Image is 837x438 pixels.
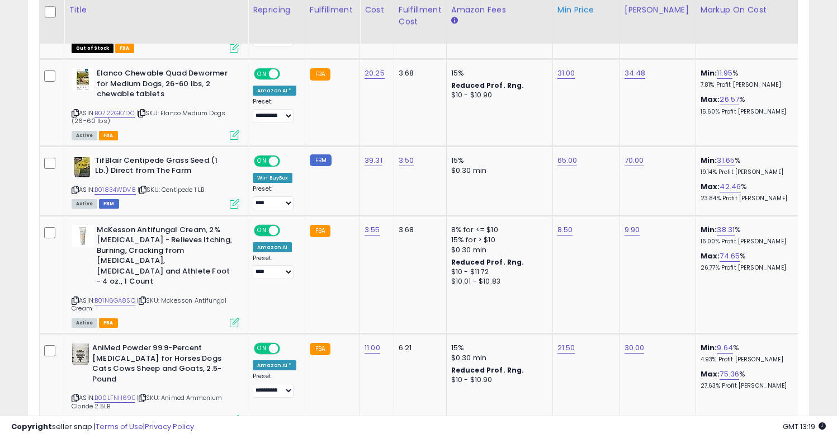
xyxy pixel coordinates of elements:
[365,155,382,166] a: 39.31
[701,382,793,390] p: 27.63% Profit [PERSON_NAME]
[365,4,389,16] div: Cost
[701,264,793,272] p: 26.77% Profit [PERSON_NAME]
[97,225,233,290] b: McKesson Antifungal Cream, 2% [MEDICAL_DATA] - Relieves Itching, Burning, Cracking from [MEDICAL_...
[253,242,292,252] div: Amazon AI
[94,185,136,195] a: B01834WDV8
[278,225,296,235] span: OFF
[701,68,793,89] div: %
[72,318,97,328] span: All listings currently available for purchase on Amazon
[701,95,793,115] div: %
[451,4,548,16] div: Amazon Fees
[451,225,544,235] div: 8% for <= $10
[255,156,269,166] span: ON
[451,16,458,26] small: Amazon Fees.
[701,108,793,116] p: 15.60% Profit [PERSON_NAME]
[701,182,793,202] div: %
[72,68,94,91] img: 41MEacZInaL._SL40_.jpg
[94,296,135,305] a: B01N6GA8SQ
[278,69,296,79] span: OFF
[145,421,194,432] a: Privacy Policy
[399,68,438,78] div: 3.68
[72,44,114,53] span: All listings that are currently out of stock and unavailable for purchase on Amazon
[253,86,296,96] div: Amazon AI *
[255,344,269,354] span: ON
[451,353,544,363] div: $0.30 min
[310,4,355,16] div: Fulfillment
[557,68,575,79] a: 31.00
[72,343,89,365] img: 51YL4-tklNL._SL40_.jpg
[701,369,793,390] div: %
[451,81,524,90] b: Reduced Prof. Rng.
[72,156,239,208] div: ASIN:
[99,131,118,140] span: FBA
[115,44,134,53] span: FBA
[717,68,732,79] a: 11.95
[94,393,135,403] a: B00LFNH69E
[72,296,226,313] span: | SKU: Mckesson Antifungal Cream
[557,4,615,16] div: Min Price
[72,225,94,247] img: 314660Sp64S._SL40_.jpg
[701,168,793,176] p: 19.14% Profit [PERSON_NAME]
[720,94,739,105] a: 26.57
[399,225,438,235] div: 3.68
[399,4,442,27] div: Fulfillment Cost
[253,4,300,16] div: Repricing
[701,251,793,272] div: %
[717,224,735,236] a: 38.31
[278,156,296,166] span: OFF
[72,199,97,209] span: All listings currently available for purchase on Amazon
[365,224,380,236] a: 3.55
[451,91,544,100] div: $10 - $10.90
[701,68,717,78] b: Min:
[701,224,717,235] b: Min:
[625,224,640,236] a: 9.90
[253,173,292,183] div: Win BuyBox
[365,342,380,354] a: 11.00
[451,235,544,245] div: 15% for > $10
[701,94,720,105] b: Max:
[253,360,296,370] div: Amazon AI *
[253,373,296,398] div: Preset:
[365,68,385,79] a: 20.25
[255,225,269,235] span: ON
[451,365,524,375] b: Reduced Prof. Rng.
[72,393,223,410] span: | SKU: Animed Ammonium Cloride 2.5LB
[451,245,544,255] div: $0.30 min
[451,375,544,385] div: $10 - $10.90
[310,225,330,237] small: FBA
[701,156,793,176] div: %
[557,342,575,354] a: 21.50
[399,155,414,166] a: 3.50
[278,344,296,354] span: OFF
[451,343,544,353] div: 15%
[451,166,544,176] div: $0.30 min
[720,181,741,192] a: 42.46
[253,185,296,210] div: Preset:
[69,4,243,16] div: Title
[11,422,194,432] div: seller snap | |
[310,154,332,166] small: FBM
[720,369,739,380] a: 75.36
[11,421,52,432] strong: Copyright
[253,255,296,280] div: Preset:
[94,109,135,118] a: B0722GK7DC
[717,155,735,166] a: 31.65
[451,68,544,78] div: 15%
[701,356,793,364] p: 4.93% Profit [PERSON_NAME]
[72,68,239,139] div: ASIN:
[138,185,205,194] span: | SKU: Centipede 1 LB
[96,421,143,432] a: Terms of Use
[625,155,644,166] a: 70.00
[701,4,797,16] div: Markup on Cost
[451,277,544,286] div: $10.01 - $10.83
[399,343,438,353] div: 6.21
[701,251,720,261] b: Max:
[701,81,793,89] p: 7.81% Profit [PERSON_NAME]
[701,195,793,202] p: 23.84% Profit [PERSON_NAME]
[701,225,793,246] div: %
[72,156,92,178] img: 51UJ-pNXKOL._SL40_.jpg
[310,68,330,81] small: FBA
[97,68,233,102] b: Elanco Chewable Quad Dewormer for Medium Dogs, 26-60 lbs, 2 chewable tablets
[253,98,296,123] div: Preset:
[92,343,228,387] b: AniMed Powder 99.9-Percent [MEDICAL_DATA] for Horses Dogs Cats Cows Sheep and Goats, 2.5-Pound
